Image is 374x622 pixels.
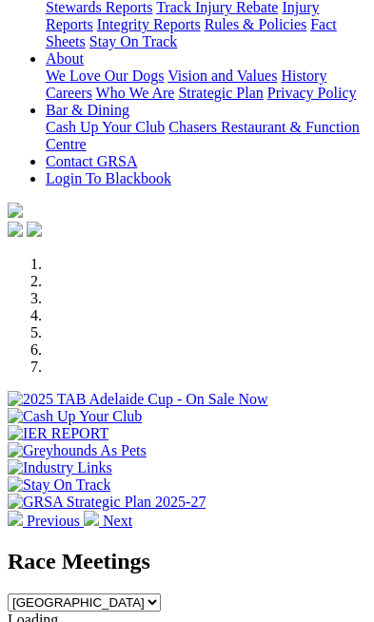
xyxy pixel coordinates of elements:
a: Next [84,513,132,529]
a: Careers [46,85,92,101]
span: Previous [27,513,80,529]
a: Login To Blackbook [46,170,171,186]
img: chevron-left-pager-white.svg [8,511,23,526]
a: Contact GRSA [46,153,137,169]
img: IER REPORT [8,425,108,442]
h2: Race Meetings [8,549,366,574]
a: Fact Sheets [46,16,337,49]
img: facebook.svg [8,222,23,237]
a: Previous [8,513,84,529]
div: Bar & Dining [46,119,366,153]
a: Rules & Policies [205,16,307,32]
img: 2025 TAB Adelaide Cup - On Sale Now [8,391,268,408]
img: logo-grsa-white.png [8,203,23,218]
img: GRSA Strategic Plan 2025-27 [8,494,206,511]
span: Next [103,513,132,529]
a: History [281,68,326,84]
img: Stay On Track [8,476,110,494]
img: Cash Up Your Club [8,408,142,425]
img: twitter.svg [27,222,42,237]
a: Stay On Track [89,33,177,49]
img: Greyhounds As Pets [8,442,147,459]
a: Chasers Restaurant & Function Centre [46,119,360,152]
a: Bar & Dining [46,102,129,118]
a: Integrity Reports [97,16,201,32]
a: Who We Are [96,85,175,101]
a: Vision and Values [167,68,277,84]
a: Privacy Policy [267,85,357,101]
a: Strategic Plan [178,85,263,101]
a: About [46,50,84,67]
img: Industry Links [8,459,112,476]
div: About [46,68,366,102]
a: We Love Our Dogs [46,68,164,84]
img: chevron-right-pager-white.svg [84,511,99,526]
a: Cash Up Your Club [46,119,165,135]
